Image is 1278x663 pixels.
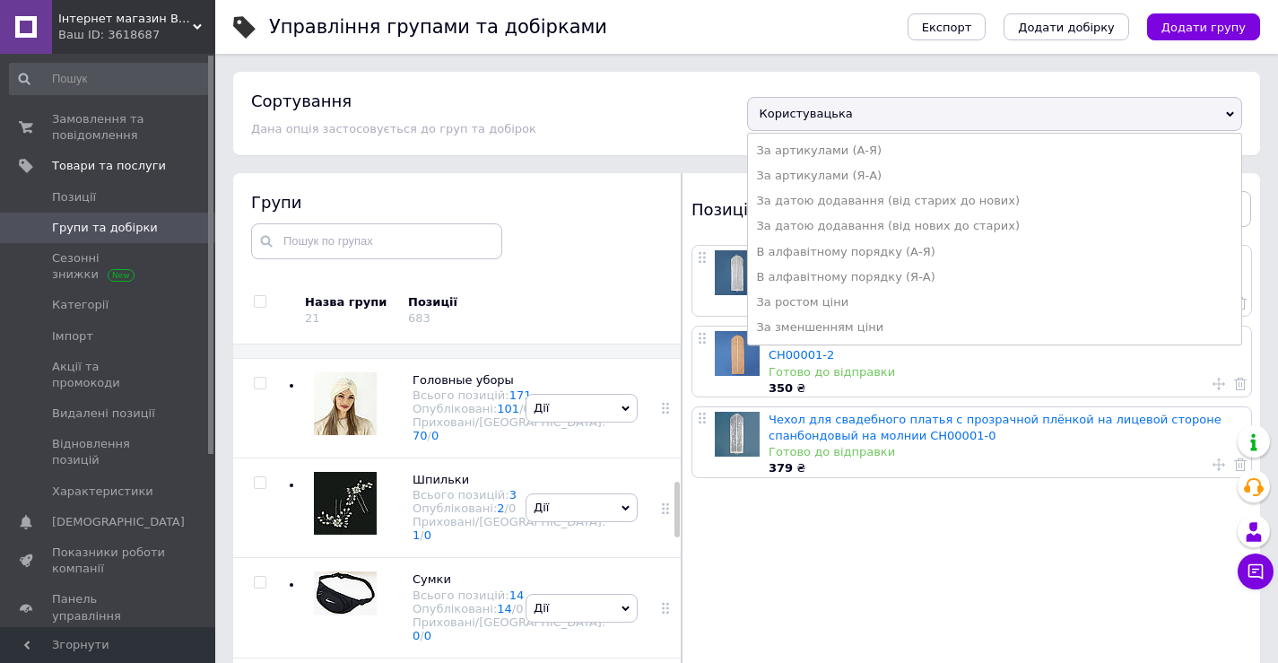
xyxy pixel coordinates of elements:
[413,429,428,442] a: 70
[58,27,215,43] div: Ваш ID: 3618687
[52,189,96,205] span: Позиції
[413,528,420,542] a: 1
[413,502,605,515] div: Опубліковані:
[424,528,431,542] a: 0
[519,402,531,415] span: /
[413,589,605,602] div: Всього позицій:
[52,250,166,283] span: Сезонні знижки
[1238,554,1274,589] button: Чат з покупцем
[424,629,431,642] a: 0
[52,484,153,500] span: Характеристики
[314,571,377,615] img: Cумки
[52,545,166,577] span: Показники роботи компанії
[497,602,512,615] a: 14
[524,402,531,415] div: 0
[748,188,1242,214] li: За датою додавання (від старих до нових)
[497,402,519,415] a: 101
[413,415,605,442] div: Приховані/[GEOGRAPHIC_DATA]:
[413,402,605,415] div: Опубліковані:
[1004,13,1129,40] button: Додати добірку
[305,294,395,310] div: Назва групи
[413,615,605,642] div: Приховані/[GEOGRAPHIC_DATA]:
[420,528,431,542] span: /
[52,158,166,174] span: Товари та послуги
[52,111,166,144] span: Замовлення та повідомлення
[413,602,605,615] div: Опубліковані:
[413,488,605,502] div: Всього позицій:
[413,515,605,542] div: Приховані/[GEOGRAPHIC_DATA]:
[52,297,109,313] span: Категорії
[251,223,502,259] input: Пошук по групах
[691,191,971,227] div: Позиції
[1161,21,1246,34] span: Додати групу
[769,461,793,475] b: 379
[314,372,377,435] img: Головные уборы
[769,413,1221,442] a: Чехол для свадебного платья с прозрачной плёнкой на лицевой стороне спанбондовый на молнии CH00001-0
[413,473,469,486] span: Шпильки
[52,359,166,391] span: Акції та промокоди
[512,602,524,615] span: /
[497,502,504,515] a: 2
[769,364,1242,380] div: Готово до відправки
[748,214,1242,239] li: За датою додавання (від нових до старих)
[908,13,987,40] button: Експорт
[748,138,1242,163] li: За артикулами (А-Я)
[534,501,549,514] span: Дії
[760,107,853,120] span: Користувацька
[509,388,532,402] a: 171
[305,311,320,325] div: 21
[1234,376,1247,392] a: Видалити товар
[431,429,439,442] a: 0
[509,502,516,515] div: 0
[922,21,972,34] span: Експорт
[408,294,561,310] div: Позиції
[52,328,93,345] span: Імпорт
[52,436,166,468] span: Відновлення позицій
[505,502,517,515] span: /
[1234,456,1247,472] a: Видалити товар
[769,460,1242,476] div: ₴
[428,429,439,442] span: /
[251,122,536,135] span: Дана опція застосовується до груп та добірок
[748,315,1242,340] li: За зменшенням ціни
[52,591,166,624] span: Панель управління
[9,63,212,95] input: Пошук
[509,488,517,502] a: 3
[413,388,605,402] div: Всього позицій:
[52,406,155,422] span: Видалені позиції
[748,240,1242,265] li: В алфавітному порядку (А-Я)
[58,11,193,27] span: Інтернет магазин BLAGOY-ART
[769,381,793,395] b: 350
[52,220,158,236] span: Групи та добірки
[52,514,185,530] span: [DEMOGRAPHIC_DATA]
[408,311,430,325] div: 683
[413,572,451,586] span: Cумки
[1147,13,1260,40] button: Додати групу
[748,163,1242,188] li: За артикулами (Я-А)
[269,16,607,38] h1: Управління групами та добірками
[534,401,549,414] span: Дії
[420,629,431,642] span: /
[769,380,1242,397] div: ₴
[1018,21,1115,34] span: Додати добірку
[748,290,1242,315] li: За ростом ціни
[413,629,420,642] a: 0
[516,602,523,615] div: 0
[413,373,514,387] span: Головные уборы
[314,472,377,535] img: Шпильки
[251,191,664,214] div: Групи
[509,589,525,602] a: 14
[251,92,352,110] h4: Сортування
[769,444,1242,460] div: Готово до відправки
[748,265,1242,290] li: В алфавітному порядку (Я-А)
[534,601,549,615] span: Дії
